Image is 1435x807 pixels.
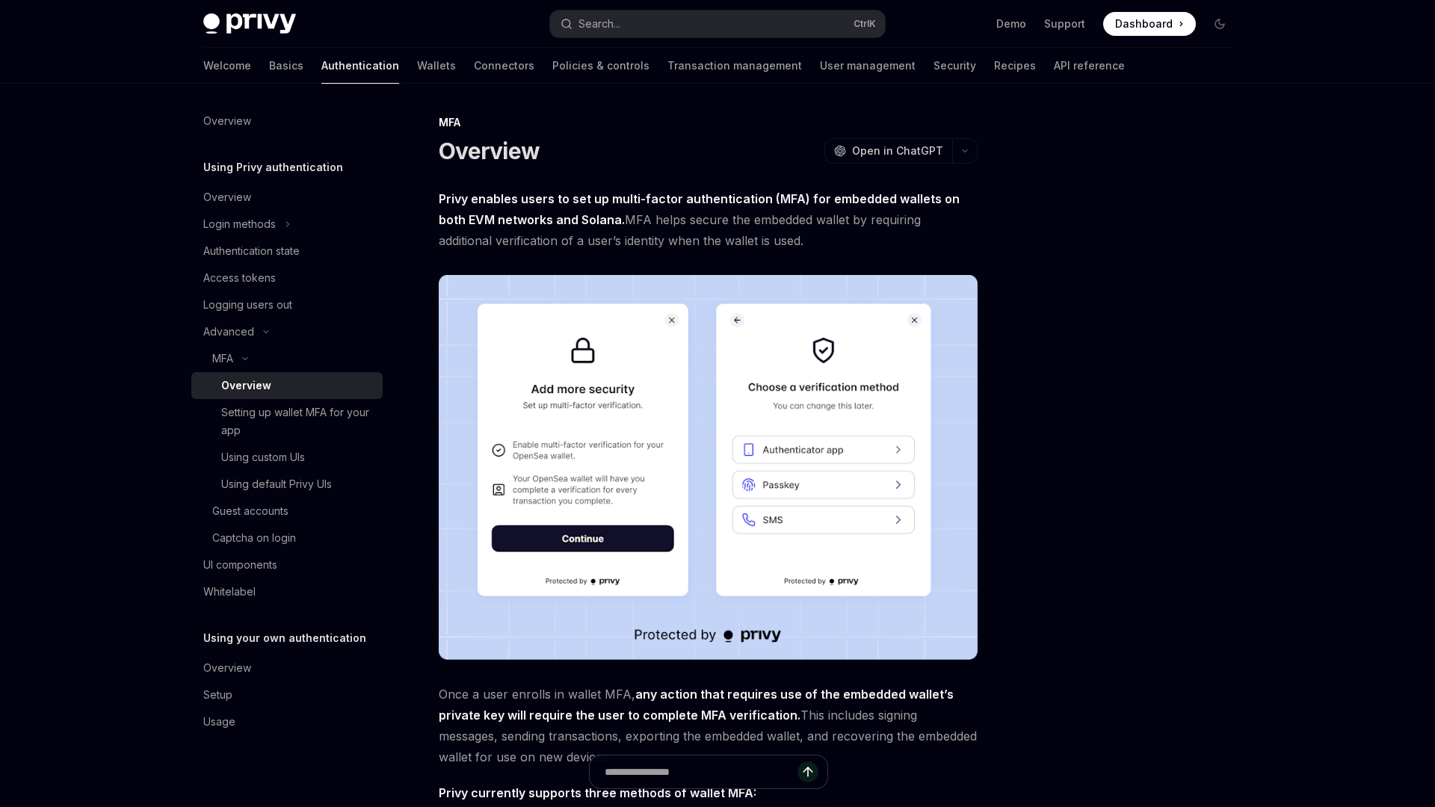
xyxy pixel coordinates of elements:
[191,291,383,318] a: Logging users out
[994,48,1036,84] a: Recipes
[852,143,943,158] span: Open in ChatGPT
[820,48,916,84] a: User management
[203,48,251,84] a: Welcome
[417,48,456,84] a: Wallets
[1115,16,1173,31] span: Dashboard
[439,115,978,130] div: MFA
[667,48,802,84] a: Transaction management
[203,296,292,314] div: Logging users out
[191,471,383,498] a: Using default Privy UIs
[191,444,383,471] a: Using custom UIs
[221,448,305,466] div: Using custom UIs
[191,551,383,578] a: UI components
[212,502,288,520] div: Guest accounts
[552,48,649,84] a: Policies & controls
[191,372,383,399] a: Overview
[191,184,383,211] a: Overview
[1044,16,1085,31] a: Support
[203,112,251,130] div: Overview
[203,713,235,731] div: Usage
[797,761,818,782] button: Send message
[439,188,978,251] span: MFA helps secure the embedded wallet by requiring additional verification of a user’s identity wh...
[321,48,399,84] a: Authentication
[578,15,620,33] div: Search...
[203,583,256,601] div: Whitelabel
[203,556,277,574] div: UI components
[191,655,383,681] a: Overview
[191,578,383,605] a: Whitelabel
[203,158,343,176] h5: Using Privy authentication
[203,659,251,677] div: Overview
[203,188,251,206] div: Overview
[191,108,383,134] a: Overview
[854,18,876,30] span: Ctrl K
[203,686,232,704] div: Setup
[474,48,534,84] a: Connectors
[203,269,276,287] div: Access tokens
[191,525,383,551] a: Captcha on login
[203,215,276,233] div: Login methods
[439,191,960,227] strong: Privy enables users to set up multi-factor authentication (MFA) for embedded wallets on both EVM ...
[203,13,296,34] img: dark logo
[191,498,383,525] a: Guest accounts
[221,475,332,493] div: Using default Privy UIs
[439,684,978,767] span: Once a user enrolls in wallet MFA, This includes signing messages, sending transactions, exportin...
[1103,12,1196,36] a: Dashboard
[1054,48,1125,84] a: API reference
[191,238,383,265] a: Authentication state
[269,48,303,84] a: Basics
[439,137,540,164] h1: Overview
[439,275,978,660] img: images/MFA.png
[933,48,976,84] a: Security
[203,323,254,341] div: Advanced
[191,708,383,735] a: Usage
[824,138,952,164] button: Open in ChatGPT
[203,629,366,647] h5: Using your own authentication
[191,681,383,708] a: Setup
[1208,12,1232,36] button: Toggle dark mode
[221,377,271,395] div: Overview
[221,403,374,439] div: Setting up wallet MFA for your app
[191,265,383,291] a: Access tokens
[191,399,383,444] a: Setting up wallet MFA for your app
[203,242,300,260] div: Authentication state
[212,529,296,547] div: Captcha on login
[550,10,885,37] button: Search...CtrlK
[439,687,954,723] strong: any action that requires use of the embedded wallet’s private key will require the user to comple...
[212,350,233,368] div: MFA
[996,16,1026,31] a: Demo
